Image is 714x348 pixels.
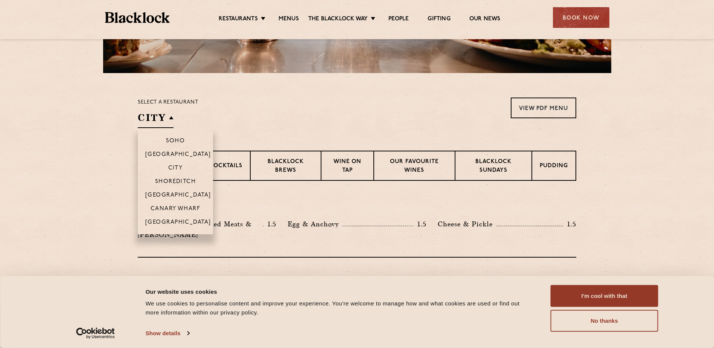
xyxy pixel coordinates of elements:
[145,151,211,159] p: [GEOGRAPHIC_DATA]
[264,219,277,229] p: 1.5
[308,15,368,24] a: The Blacklock Way
[145,219,211,227] p: [GEOGRAPHIC_DATA]
[279,15,299,24] a: Menus
[540,162,568,171] p: Pudding
[209,162,242,171] p: Cocktails
[388,15,409,24] a: People
[463,158,524,176] p: Blacklock Sundays
[146,299,534,317] div: We use cookies to personalise content and improve your experience. You're welcome to manage how a...
[551,310,658,332] button: No thanks
[145,192,211,200] p: [GEOGRAPHIC_DATA]
[288,219,343,229] p: Egg & Anchovy
[329,158,366,176] p: Wine on Tap
[382,158,447,176] p: Our favourite wines
[155,179,196,186] p: Shoreditch
[151,206,200,213] p: Canary Wharf
[105,12,170,23] img: BL_Textured_Logo-footer-cropped.svg
[138,98,198,107] p: Select a restaurant
[138,200,576,209] h3: Pre Chop Bites
[428,15,450,24] a: Gifting
[146,328,189,339] a: Show details
[258,158,313,176] p: Blacklock Brews
[219,15,258,24] a: Restaurants
[551,285,658,307] button: I'm cool with that
[438,219,496,229] p: Cheese & Pickle
[469,15,501,24] a: Our News
[511,98,576,118] a: View PDF Menu
[146,287,534,296] div: Our website uses cookies
[138,111,174,128] h2: City
[414,219,426,229] p: 1.5
[62,328,128,339] a: Usercentrics Cookiebot - opens in a new window
[166,138,185,145] p: Soho
[563,219,576,229] p: 1.5
[553,7,609,28] div: Book Now
[168,165,183,172] p: City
